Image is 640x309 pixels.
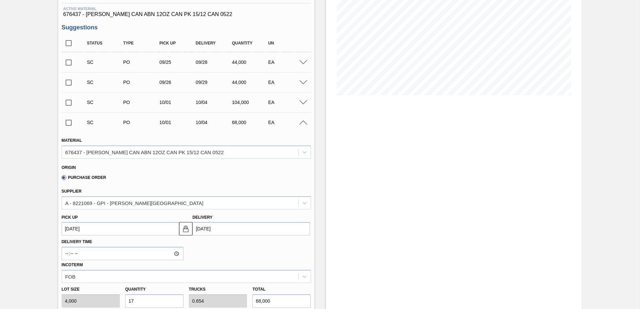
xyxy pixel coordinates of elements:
label: Pick up [62,215,78,220]
div: 10/01/2025 [158,120,198,125]
div: EA [266,120,307,125]
div: Suggestion Created [85,120,126,125]
div: Suggestion Created [85,100,126,105]
div: Delivery [194,41,235,45]
div: 10/01/2025 [158,100,198,105]
input: mm/dd/yyyy [62,222,179,235]
label: Origin [62,165,76,170]
div: FOB [65,274,76,279]
div: Pick up [158,41,198,45]
button: locked [179,222,192,235]
div: EA [266,60,307,65]
div: 104,000 [230,100,271,105]
span: 676437 - [PERSON_NAME] CAN ABN 12OZ CAN PK 15/12 CAN 0522 [63,11,309,17]
label: Purchase Order [62,175,106,180]
label: Delivery [192,215,213,220]
div: 10/04/2025 [194,120,235,125]
div: 09/29/2025 [194,80,235,85]
div: Type [122,41,162,45]
div: Quantity [230,41,271,45]
label: Trucks [189,287,206,292]
div: Suggestion Created [85,60,126,65]
div: 10/04/2025 [194,100,235,105]
div: EA [266,100,307,105]
div: 09/28/2025 [194,60,235,65]
div: 44,000 [230,80,271,85]
div: 676437 - [PERSON_NAME] CAN ABN 12OZ CAN PK 15/12 CAN 0522 [65,149,224,155]
label: Supplier [62,189,82,194]
div: UN [266,41,307,45]
label: Incoterm [62,263,83,267]
div: 68,000 [230,120,271,125]
div: EA [266,80,307,85]
div: Purchase order [122,120,162,125]
div: Purchase order [122,100,162,105]
label: Quantity [125,287,146,292]
label: Total [252,287,265,292]
div: Suggestion Created [85,80,126,85]
div: Purchase order [122,80,162,85]
div: Purchase order [122,60,162,65]
div: 44,000 [230,60,271,65]
div: Status [85,41,126,45]
label: Material [62,138,82,143]
input: mm/dd/yyyy [192,222,310,235]
img: locked [182,225,190,233]
div: 09/25/2025 [158,60,198,65]
span: Active Material [63,7,309,11]
label: Lot size [62,285,120,294]
div: A - 8221069 - GPI - [PERSON_NAME][GEOGRAPHIC_DATA] [65,200,204,206]
h3: Suggestions [62,24,311,31]
div: 09/26/2025 [158,80,198,85]
label: Delivery Time [62,237,183,247]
